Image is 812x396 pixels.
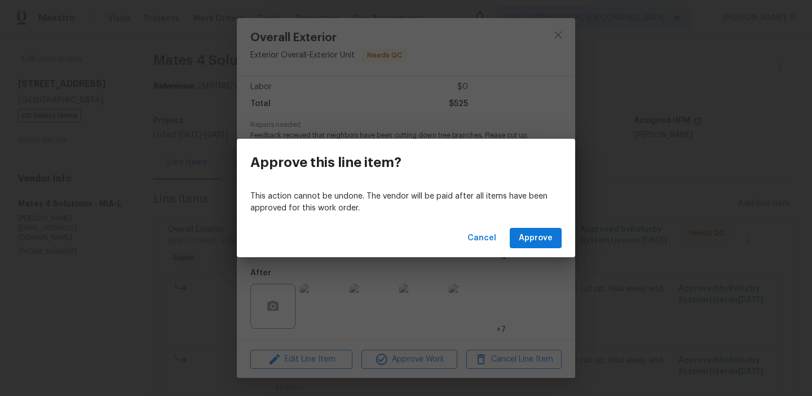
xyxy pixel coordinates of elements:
span: Approve [519,231,553,245]
button: Approve [510,228,562,249]
button: Cancel [463,228,501,249]
span: Cancel [467,231,496,245]
p: This action cannot be undone. The vendor will be paid after all items have been approved for this... [250,191,562,214]
h3: Approve this line item? [250,155,401,170]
